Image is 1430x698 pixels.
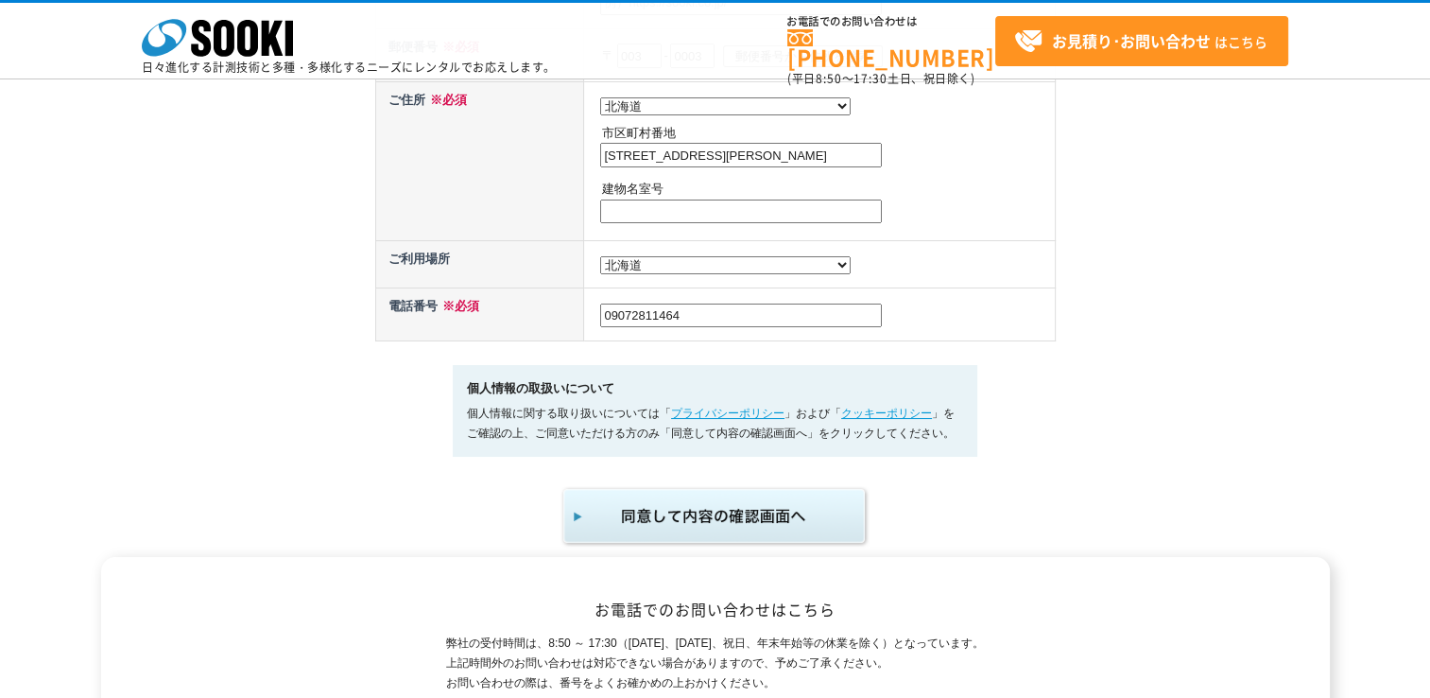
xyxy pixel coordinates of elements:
th: ご利用場所 [375,241,584,288]
input: 例）0120-856-990 [600,304,882,328]
a: お見積り･お問い合わせはこちら [995,16,1288,66]
span: 17:30 [853,70,887,87]
select: /* 20250204 MOD ↑ */ /* 20241122 MOD ↑ */ [600,256,851,274]
strong: お見積り･お問い合わせ [1052,29,1211,52]
th: 電話番号 [375,288,584,340]
h5: 個人情報の取扱いについて [467,379,963,399]
span: ※必須 [438,299,479,313]
a: クッキーポリシー [841,407,932,420]
h2: お電話でのお問い合わせはこちら [163,600,1268,619]
span: はこちら [1014,27,1267,56]
a: プライバシーポリシー [671,407,784,420]
th: ご住所 [375,81,584,240]
span: 8:50 [816,70,842,87]
p: 建物名室号 [602,180,1050,200]
img: 同意して内容の確認画面へ [560,485,870,548]
a: [PHONE_NUMBER] [787,29,995,68]
p: 個人情報に関する取り扱いについては「 」および「 」をご確認の上、ご同意いただける方のみ「同意して内容の確認画面へ」をクリックしてください。 [467,404,963,444]
span: お電話でのお問い合わせは [787,16,995,27]
span: (平日 ～ 土日、祝日除く) [787,70,974,87]
input: 例）大阪市西区西本町1-15-10 [600,143,882,167]
span: ※必須 [425,93,467,107]
p: 弊社の受付時間は、8:50 ～ 17:30（[DATE]、[DATE]、祝日、年末年始等の休業を除く）となっています。 上記時間外のお問い合わせは対応できない場合がありますので、予めご了承くださ... [446,634,984,692]
p: 市区町村番地 [602,124,1050,144]
p: 日々進化する計測技術と多種・多様化するニーズにレンタルでお応えします。 [142,61,556,73]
